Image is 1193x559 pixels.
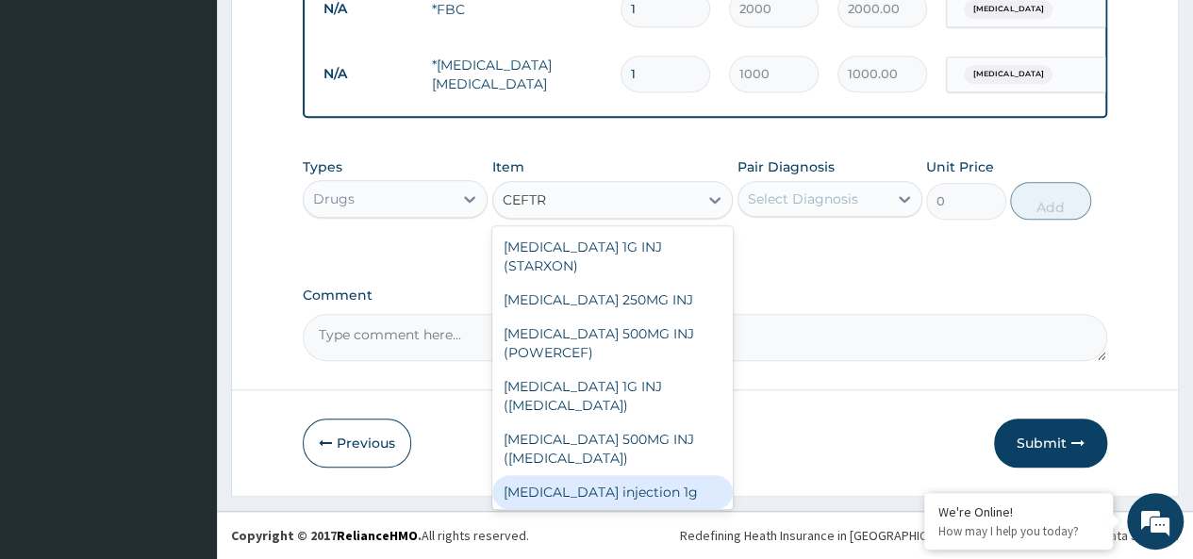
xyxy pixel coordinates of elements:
[492,370,734,422] div: [MEDICAL_DATA] 1G INJ ([MEDICAL_DATA])
[231,527,422,544] strong: Copyright © 2017 .
[492,157,524,176] label: Item
[109,162,260,353] span: We're online!
[1010,182,1090,220] button: Add
[314,57,423,91] td: N/A
[492,475,734,509] div: [MEDICAL_DATA] injection 1g
[309,9,355,55] div: Minimize live chat window
[492,283,734,317] div: [MEDICAL_DATA] 250MG INJ
[994,419,1107,468] button: Submit
[926,157,994,176] label: Unit Price
[35,94,76,141] img: d_794563401_company_1708531726252_794563401
[938,503,1099,520] div: We're Online!
[98,106,317,130] div: Chat with us now
[313,189,355,208] div: Drugs
[680,526,1179,545] div: Redefining Heath Insurance in [GEOGRAPHIC_DATA] using Telemedicine and Data Science!
[492,230,734,283] div: [MEDICAL_DATA] 1G INJ (STARXON)
[492,317,734,370] div: [MEDICAL_DATA] 500MG INJ (POWERCEF)
[337,527,418,544] a: RelianceHMO
[964,65,1052,84] span: [MEDICAL_DATA]
[217,511,1193,559] footer: All rights reserved.
[9,365,359,431] textarea: Type your message and hit 'Enter'
[423,46,611,103] td: *[MEDICAL_DATA] [MEDICAL_DATA]
[303,419,411,468] button: Previous
[303,288,1107,304] label: Comment
[737,157,835,176] label: Pair Diagnosis
[748,189,858,208] div: Select Diagnosis
[492,422,734,475] div: [MEDICAL_DATA] 500MG INJ ([MEDICAL_DATA])
[303,159,342,175] label: Types
[938,523,1099,539] p: How may I help you today?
